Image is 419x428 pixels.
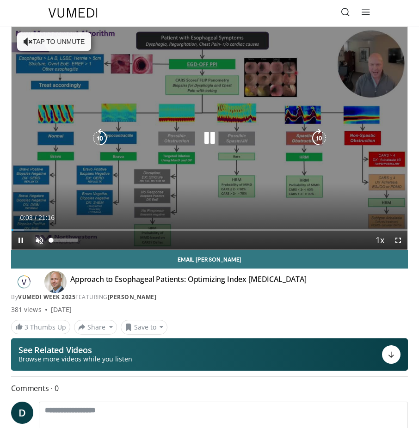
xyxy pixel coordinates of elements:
[11,402,33,424] a: D
[11,250,408,269] a: Email [PERSON_NAME]
[38,214,55,221] span: 21:16
[51,238,77,242] div: Volume Level
[389,231,407,250] button: Fullscreen
[11,293,408,301] div: By FEATURING
[11,382,408,394] span: Comments 0
[11,320,70,334] a: 3 Thumbs Up
[11,305,42,314] span: 381 views
[11,275,37,289] img: Vumedi Week 2025
[108,293,157,301] a: [PERSON_NAME]
[74,320,117,335] button: Share
[18,355,132,364] span: Browse more videos while you listen
[51,305,72,314] div: [DATE]
[30,231,49,250] button: Unmute
[370,231,389,250] button: Playback Rate
[121,320,168,335] button: Save to
[70,275,307,289] h4: Approach to Esophageal Patients: Optimizing Index [MEDICAL_DATA]
[35,214,37,221] span: /
[49,8,98,18] img: VuMedi Logo
[12,27,407,250] video-js: Video Player
[12,229,407,231] div: Progress Bar
[11,338,408,371] button: See Related Videos Browse more videos while you listen
[18,345,132,355] p: See Related Videos
[18,293,75,301] a: Vumedi Week 2025
[12,231,30,250] button: Pause
[17,32,91,51] button: Tap to unmute
[20,214,32,221] span: 0:03
[25,323,28,331] span: 3
[44,271,67,293] img: Avatar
